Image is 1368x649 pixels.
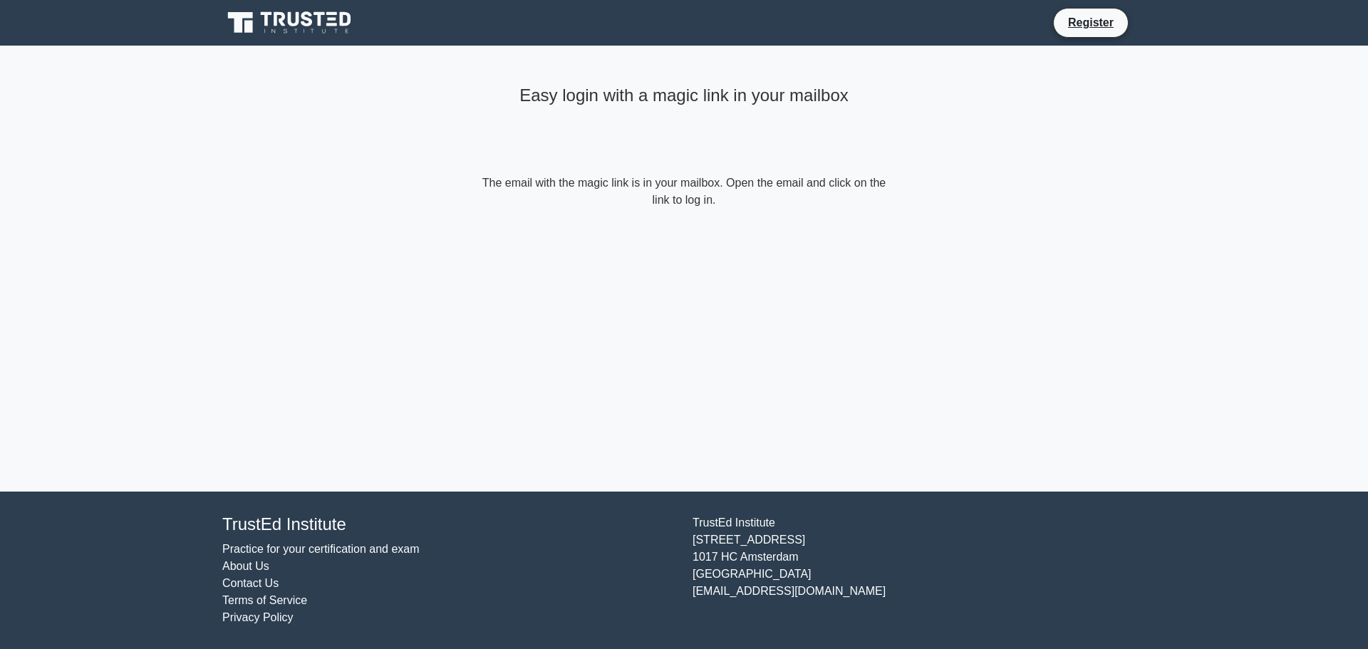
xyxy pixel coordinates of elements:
[479,85,889,106] h4: Easy login with a magic link in your mailbox
[222,594,307,606] a: Terms of Service
[222,611,294,623] a: Privacy Policy
[222,577,279,589] a: Contact Us
[684,514,1154,626] div: TrustEd Institute [STREET_ADDRESS] 1017 HC Amsterdam [GEOGRAPHIC_DATA] [EMAIL_ADDRESS][DOMAIN_NAME]
[479,175,889,209] form: The email with the magic link is in your mailbox. Open the email and click on the link to log in.
[222,514,675,535] h4: TrustEd Institute
[222,560,269,572] a: About Us
[222,543,420,555] a: Practice for your certification and exam
[1059,14,1122,31] a: Register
